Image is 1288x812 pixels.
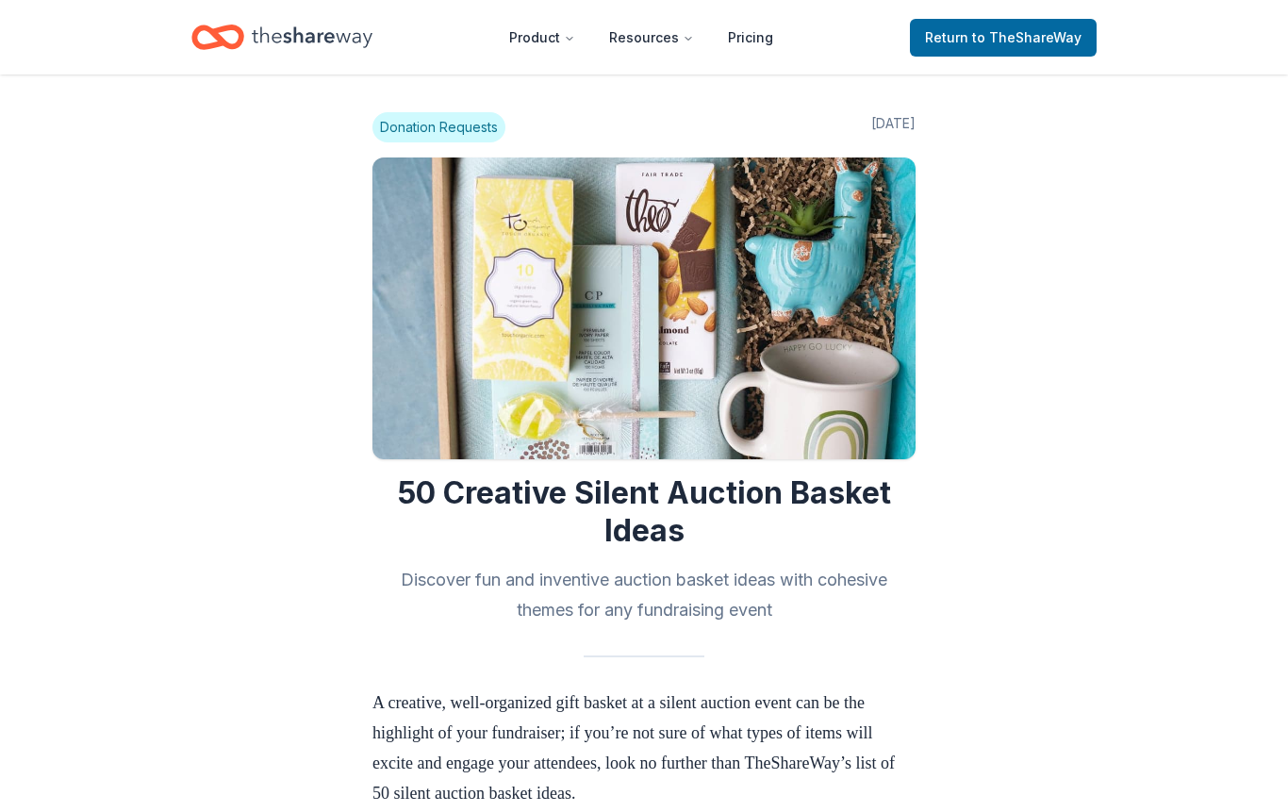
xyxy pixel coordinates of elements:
button: Product [494,19,590,57]
a: Home [191,15,372,59]
span: to TheShareWay [972,29,1082,45]
img: Image for 50 Creative Silent Auction Basket Ideas [372,157,916,459]
span: [DATE] [871,112,916,142]
span: Return [925,26,1082,49]
h1: 50 Creative Silent Auction Basket Ideas [372,474,916,550]
button: Resources [594,19,709,57]
a: Returnto TheShareWay [910,19,1097,57]
h2: Discover fun and inventive auction basket ideas with cohesive themes for any fundraising event [372,565,916,625]
a: Pricing [713,19,788,57]
p: A creative, well-organized gift basket at a silent auction event can be the highlight of your fun... [372,688,916,808]
span: Donation Requests [372,112,505,142]
nav: Main [494,15,788,59]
